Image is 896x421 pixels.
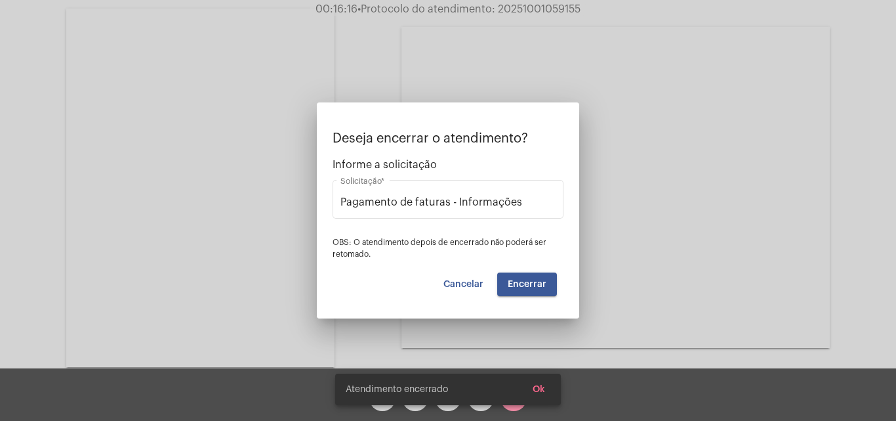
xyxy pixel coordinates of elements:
span: OBS: O atendimento depois de encerrado não poderá ser retomado. [333,238,546,258]
span: 00:16:16 [316,4,357,14]
span: • [357,4,361,14]
span: Ok [533,385,545,394]
p: Deseja encerrar o atendimento? [333,131,563,146]
span: Atendimento encerrado [346,383,448,396]
span: Cancelar [443,280,483,289]
button: Cancelar [433,273,494,296]
span: Informe a solicitação [333,159,563,171]
span: Protocolo do atendimento: 20251001059155 [357,4,580,14]
button: Encerrar [497,273,557,296]
input: Buscar solicitação [340,196,556,208]
span: Encerrar [508,280,546,289]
